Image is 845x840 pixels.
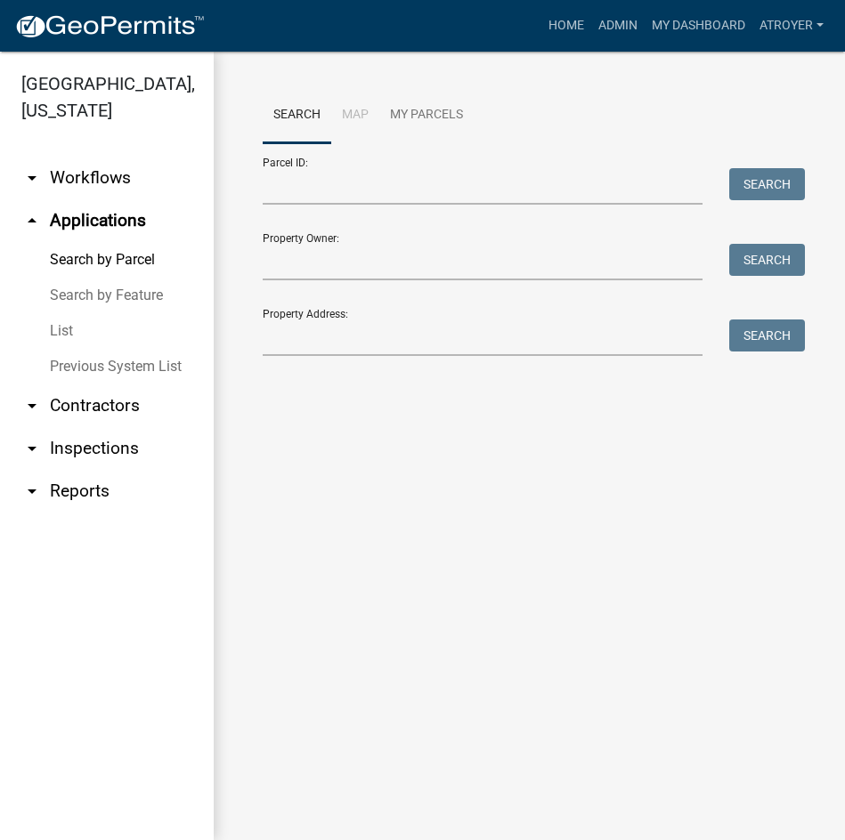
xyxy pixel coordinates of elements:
[21,481,43,502] i: arrow_drop_down
[21,167,43,189] i: arrow_drop_down
[752,9,831,43] a: atroyer
[263,87,331,144] a: Search
[729,319,805,351] button: Search
[645,9,752,43] a: My Dashboard
[21,210,43,231] i: arrow_drop_up
[21,395,43,416] i: arrow_drop_down
[591,9,645,43] a: Admin
[379,87,474,144] a: My Parcels
[729,168,805,200] button: Search
[21,438,43,459] i: arrow_drop_down
[541,9,591,43] a: Home
[729,244,805,276] button: Search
